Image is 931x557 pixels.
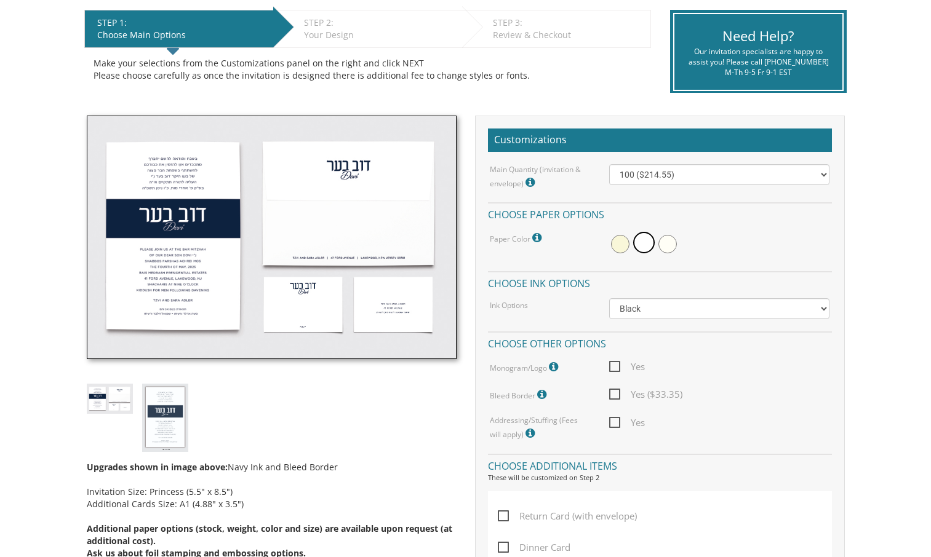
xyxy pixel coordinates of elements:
span: Yes [609,359,645,374]
label: Bleed Border [490,387,549,403]
span: Dinner Card [498,540,570,555]
img: bminv-thumb-17.jpg [87,116,457,359]
div: These will be customized on Step 2 [488,473,832,483]
img: bminv-thumb-17.jpg [87,384,133,414]
h2: Customizations [488,128,832,152]
div: Need Help? [684,26,833,45]
div: Make your selections from the Customizations panel on the right and click NEXT Please choose care... [94,57,642,82]
span: Yes [609,415,645,430]
label: Monogram/Logo [490,359,561,375]
span: Yes ($33.35) [609,387,682,402]
label: Main Quantity (invitation & envelope) [490,164,591,191]
div: Your Design [304,29,456,41]
div: Choose Main Options [97,29,267,41]
img: no%20bleed%20samples-3.jpg [142,384,188,452]
label: Paper Color [490,230,545,246]
div: Our invitation specialists are happy to assist you! Please call [PHONE_NUMBER] M-Th 9-5 Fr 9-1 EST [684,46,833,77]
h4: Choose paper options [488,202,832,224]
div: Review & Checkout [493,29,644,41]
span: Upgrades shown in image above: [87,461,228,473]
span: Additional paper options (stock, weight, color and size) are available upon request (at additiona... [87,523,452,547]
label: Ink Options [490,300,528,310]
div: STEP 2: [304,17,456,29]
h4: Choose ink options [488,271,832,293]
div: STEP 3: [493,17,644,29]
h4: Choose other options [488,331,832,353]
div: STEP 1: [97,17,267,29]
h4: Choose additional items [488,454,832,475]
label: Addressing/Stuffing (Fees will apply) [490,415,591,441]
span: Return Card (with envelope) [498,508,637,524]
